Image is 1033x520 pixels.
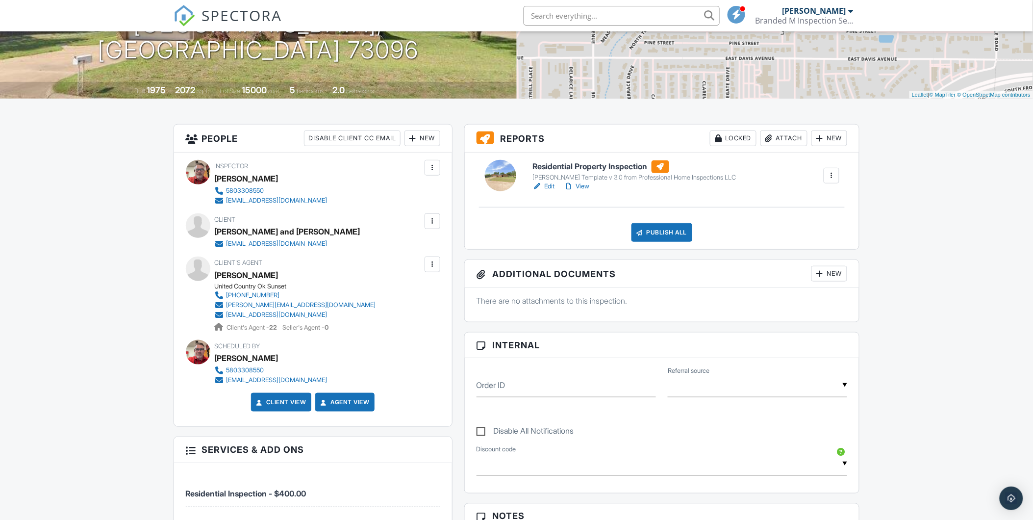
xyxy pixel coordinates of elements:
span: Scheduled By [215,342,260,350]
h3: People [174,125,452,153]
a: [EMAIL_ADDRESS][DOMAIN_NAME] [215,375,328,385]
a: [EMAIL_ADDRESS][DOMAIN_NAME] [215,310,376,320]
a: [PHONE_NUMBER] [215,290,376,300]
label: Referral source [668,366,709,375]
a: Edit [532,182,554,191]
div: 2.0 [333,85,345,95]
div: 2072 [175,85,195,95]
div: United Country Ok Sunset [215,283,384,290]
div: [PERSON_NAME] [215,351,278,365]
div: 5803308550 [227,187,264,195]
label: Order ID [477,380,505,390]
a: [EMAIL_ADDRESS][DOMAIN_NAME] [215,196,328,206]
div: Locked [710,130,756,146]
a: Client View [254,397,306,407]
div: New [404,130,440,146]
a: 5803308550 [215,186,328,196]
h3: Additional Documents [465,260,859,288]
span: sq. ft. [197,87,210,95]
h6: Residential Property Inspection [532,160,736,173]
div: [EMAIL_ADDRESS][DOMAIN_NAME] [227,376,328,384]
div: [PHONE_NUMBER] [227,291,280,299]
div: [PERSON_NAME][EMAIL_ADDRESS][DOMAIN_NAME] [227,301,376,309]
span: Client [215,216,236,223]
div: Branded M Inspection Services [756,16,854,26]
div: 15000 [242,85,267,95]
span: Client's Agent [215,259,263,266]
div: [PERSON_NAME] Template v 3.0 from Professional Home Inspections LLC [532,174,736,182]
input: Search everything... [524,6,720,26]
div: 1975 [147,85,166,95]
h3: Internal [465,333,859,358]
a: 5803308550 [215,365,328,375]
div: [EMAIL_ADDRESS][DOMAIN_NAME] [227,311,328,319]
img: The Best Home Inspection Software - Spectora [174,5,195,26]
a: [PERSON_NAME] [215,268,278,283]
span: Seller's Agent - [283,324,329,331]
span: bedrooms [297,87,324,95]
div: [PERSON_NAME] and [PERSON_NAME] [215,224,360,239]
a: View [564,182,590,191]
span: Inspector [215,162,249,170]
div: 5 [290,85,295,95]
a: © MapTiler [930,92,956,98]
div: [PERSON_NAME] [215,171,278,186]
div: Open Intercom Messenger [1000,487,1023,510]
div: New [811,266,847,282]
div: New [811,130,847,146]
h3: Services & Add ons [174,437,452,463]
span: Built [134,87,145,95]
label: Discount code [477,445,516,454]
span: Lot Size [220,87,240,95]
div: 5803308550 [227,366,264,374]
div: Publish All [631,223,693,242]
div: [EMAIL_ADDRESS][DOMAIN_NAME] [227,197,328,205]
a: SPECTORA [174,13,282,34]
a: Residential Property Inspection [PERSON_NAME] Template v 3.0 from Professional Home Inspections LLC [532,160,736,182]
a: © OpenStreetMap contributors [957,92,1031,98]
h3: Reports [465,125,859,153]
a: [PERSON_NAME][EMAIL_ADDRESS][DOMAIN_NAME] [215,300,376,310]
div: Attach [760,130,807,146]
div: [PERSON_NAME] [782,6,846,16]
div: [EMAIL_ADDRESS][DOMAIN_NAME] [227,240,328,248]
span: Residential Inspection - $400.00 [186,489,306,498]
strong: 0 [325,324,329,331]
span: SPECTORA [202,5,282,26]
span: Client's Agent - [227,324,279,331]
span: bathrooms [347,87,375,95]
div: | [909,91,1033,99]
a: Agent View [319,397,369,407]
span: sq.ft. [268,87,280,95]
a: Leaflet [912,92,928,98]
p: There are no attachments to this inspection. [477,295,848,306]
div: Disable Client CC Email [304,130,401,146]
strong: 22 [270,324,277,331]
a: [EMAIL_ADDRESS][DOMAIN_NAME] [215,239,353,249]
li: Service: Residential Inspection [186,470,440,507]
label: Disable All Notifications [477,426,574,439]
